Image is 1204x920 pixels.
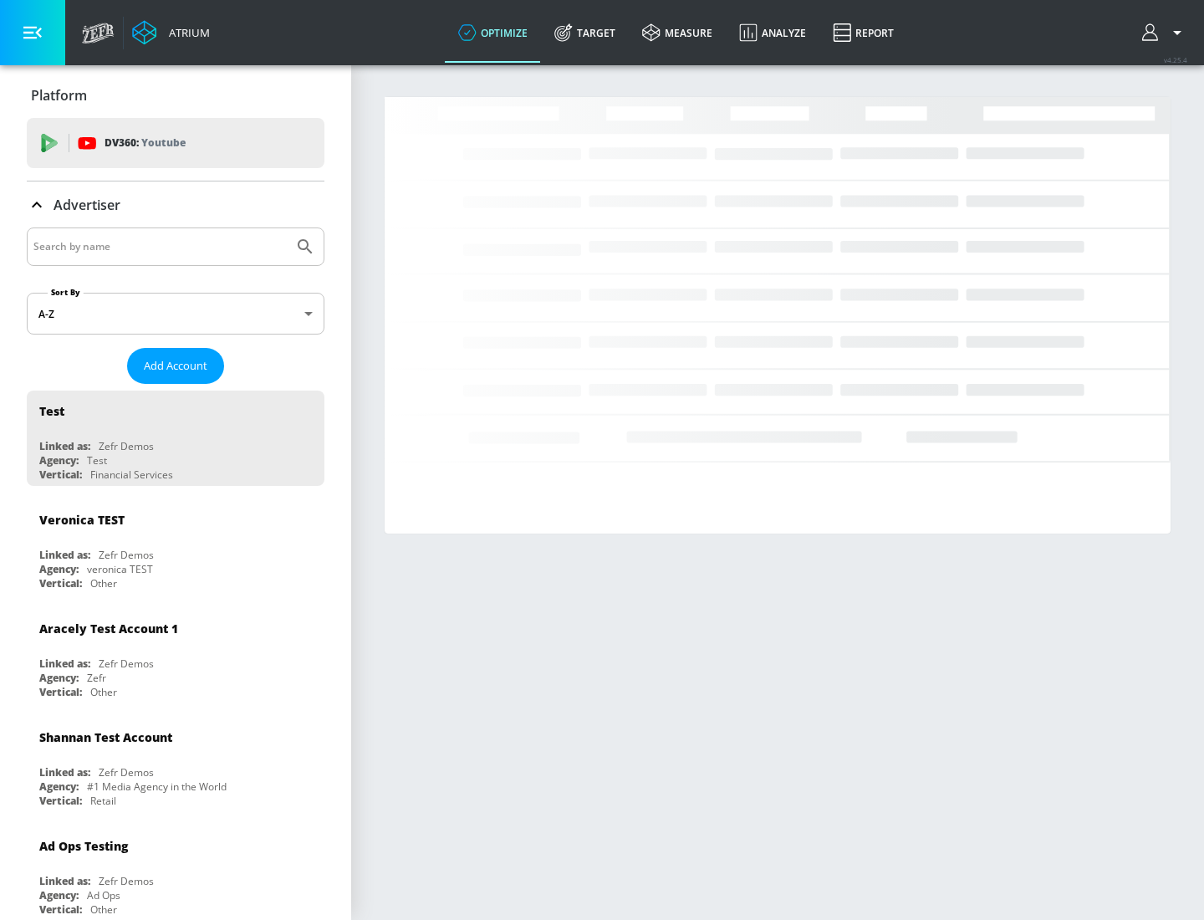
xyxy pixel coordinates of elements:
[27,391,324,486] div: TestLinked as:Zefr DemosAgency:TestVertical:Financial Services
[445,3,541,63] a: optimize
[39,874,90,888] div: Linked as:
[27,608,324,703] div: Aracely Test Account 1Linked as:Zefr DemosAgency:ZefrVertical:Other
[87,888,120,902] div: Ad Ops
[127,348,224,384] button: Add Account
[27,717,324,812] div: Shannan Test AccountLinked as:Zefr DemosAgency:#1 Media Agency in the WorldVertical:Retail
[39,888,79,902] div: Agency:
[132,20,210,45] a: Atrium
[87,671,106,685] div: Zefr
[99,657,154,671] div: Zefr Demos
[39,779,79,794] div: Agency:
[39,729,172,745] div: Shannan Test Account
[27,293,324,335] div: A-Z
[27,499,324,595] div: Veronica TESTLinked as:Zefr DemosAgency:veronica TESTVertical:Other
[39,621,178,636] div: Aracely Test Account 1
[629,3,726,63] a: measure
[87,453,107,468] div: Test
[819,3,907,63] a: Report
[87,779,227,794] div: #1 Media Agency in the World
[39,468,82,482] div: Vertical:
[27,72,324,119] div: Platform
[39,794,82,808] div: Vertical:
[39,576,82,590] div: Vertical:
[39,439,90,453] div: Linked as:
[144,356,207,376] span: Add Account
[39,453,79,468] div: Agency:
[99,439,154,453] div: Zefr Demos
[39,685,82,699] div: Vertical:
[39,838,128,854] div: Ad Ops Testing
[27,181,324,228] div: Advertiser
[90,794,116,808] div: Retail
[90,902,117,917] div: Other
[39,512,125,528] div: Veronica TEST
[27,118,324,168] div: DV360: Youtube
[726,3,819,63] a: Analyze
[90,576,117,590] div: Other
[39,902,82,917] div: Vertical:
[99,765,154,779] div: Zefr Demos
[31,86,87,105] p: Platform
[39,657,90,671] div: Linked as:
[99,874,154,888] div: Zefr Demos
[39,562,79,576] div: Agency:
[87,562,153,576] div: veronica TEST
[90,468,173,482] div: Financial Services
[33,236,287,258] input: Search by name
[141,134,186,151] p: Youtube
[39,403,64,419] div: Test
[39,671,79,685] div: Agency:
[99,548,154,562] div: Zefr Demos
[54,196,120,214] p: Advertiser
[39,765,90,779] div: Linked as:
[90,685,117,699] div: Other
[39,548,90,562] div: Linked as:
[48,287,84,298] label: Sort By
[105,134,186,152] p: DV360:
[541,3,629,63] a: Target
[1164,55,1187,64] span: v 4.25.4
[162,25,210,40] div: Atrium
